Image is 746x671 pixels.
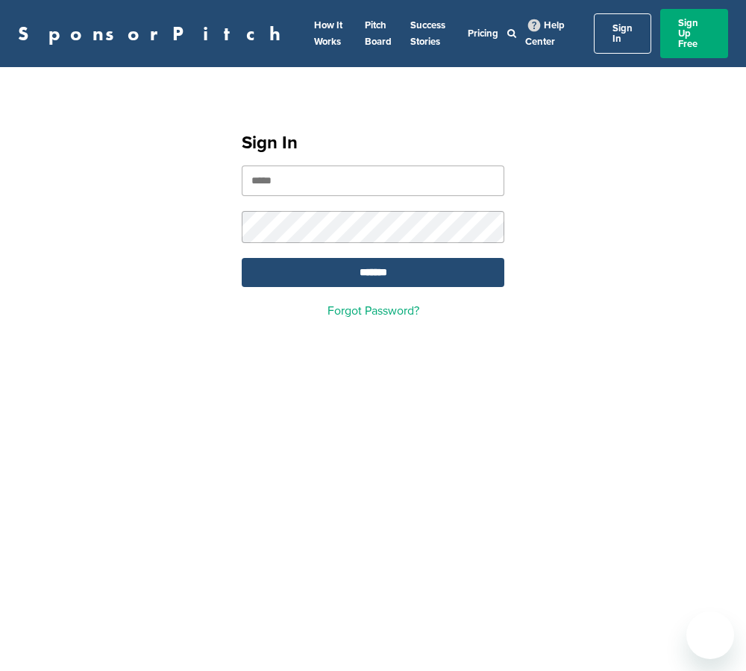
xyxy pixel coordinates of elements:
a: Sign In [594,13,651,54]
a: Success Stories [410,19,445,48]
a: Pricing [468,28,498,40]
a: Help Center [525,16,565,51]
h1: Sign In [242,130,504,157]
a: How It Works [314,19,342,48]
a: Sign Up Free [660,9,728,58]
a: Pitch Board [365,19,392,48]
iframe: Button to launch messaging window [686,611,734,659]
a: SponsorPitch [18,24,290,43]
a: Forgot Password? [327,303,419,318]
